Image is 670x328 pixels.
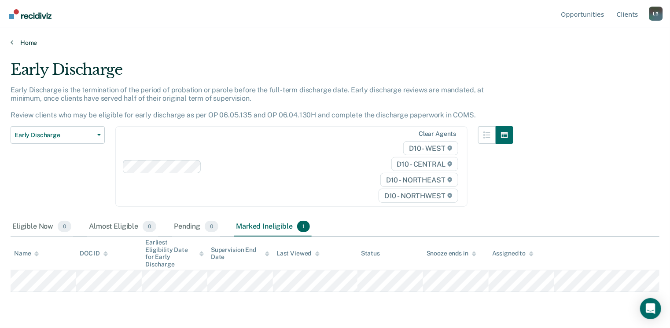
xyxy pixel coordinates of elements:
[234,217,312,237] div: Marked Ineligible1
[11,217,73,237] div: Eligible Now0
[15,131,94,139] span: Early Discharge
[403,141,458,155] span: D10 - WEST
[9,9,52,19] img: Recidiviz
[427,250,476,257] div: Snooze ends in
[11,86,484,120] p: Early Discharge is the termination of the period of probation or parole before the full-term disc...
[11,126,105,144] button: Early Discharge
[143,221,156,232] span: 0
[391,157,458,171] span: D10 - CENTRAL
[11,39,659,47] a: Home
[11,61,513,86] div: Early Discharge
[58,221,71,232] span: 0
[87,217,158,237] div: Almost Eligible0
[380,173,458,187] span: D10 - NORTHEAST
[276,250,319,257] div: Last Viewed
[649,7,663,21] div: L B
[379,189,458,203] span: D10 - NORTHWEST
[649,7,663,21] button: Profile dropdown button
[492,250,534,257] div: Assigned to
[419,130,456,138] div: Clear agents
[297,221,310,232] span: 1
[145,239,204,268] div: Earliest Eligibility Date for Early Discharge
[205,221,218,232] span: 0
[172,217,220,237] div: Pending0
[80,250,108,257] div: DOC ID
[211,246,269,261] div: Supervision End Date
[14,250,39,257] div: Name
[640,298,661,319] div: Open Intercom Messenger
[361,250,380,257] div: Status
